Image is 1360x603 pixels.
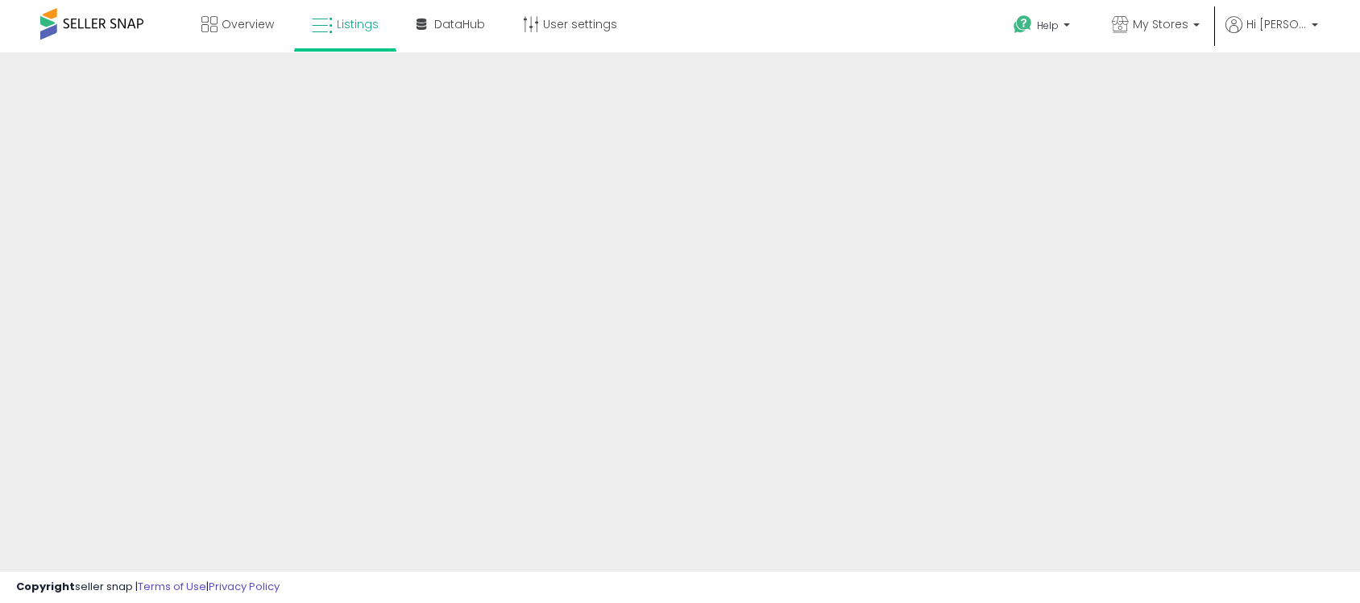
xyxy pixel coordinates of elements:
[1225,16,1318,52] a: Hi [PERSON_NAME]
[209,579,280,594] a: Privacy Policy
[222,16,274,32] span: Overview
[1013,15,1033,35] i: Get Help
[1001,2,1086,52] a: Help
[1037,19,1059,32] span: Help
[138,579,206,594] a: Terms of Use
[1133,16,1188,32] span: My Stores
[16,579,75,594] strong: Copyright
[16,580,280,595] div: seller snap | |
[1246,16,1307,32] span: Hi [PERSON_NAME]
[434,16,485,32] span: DataHub
[337,16,379,32] span: Listings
